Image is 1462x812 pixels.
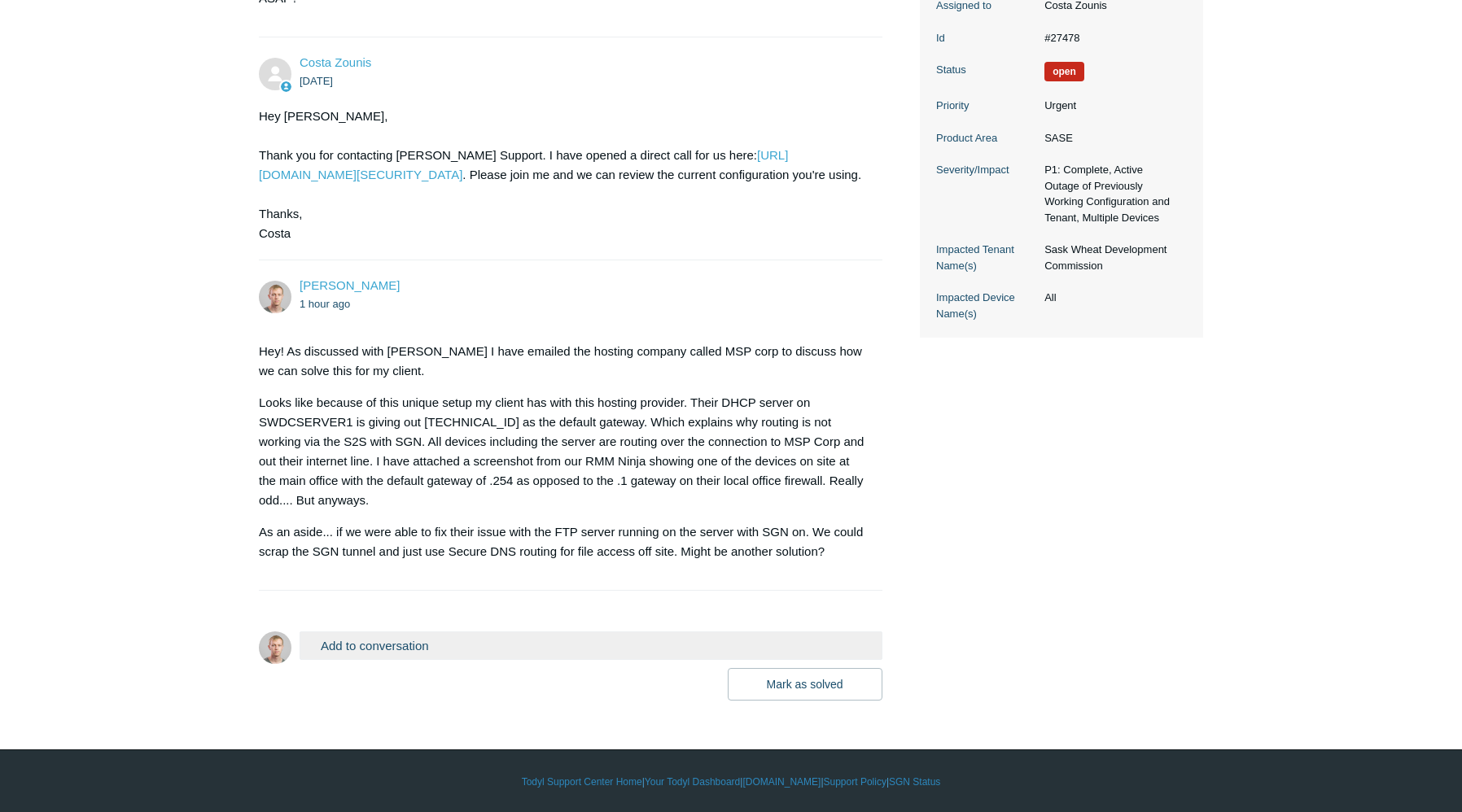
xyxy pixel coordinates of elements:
[728,668,882,701] button: Mark as solved
[259,393,866,510] p: Looks like because of this unique setup my client has with this hosting provider. Their DHCP serv...
[300,631,882,660] button: Add to conversation
[1036,130,1187,146] dd: SASE
[824,775,886,789] a: Support Policy
[259,522,866,561] p: As an aside... if we were able to fix their issue with the FTP server running on the server with ...
[936,242,1036,273] dt: Impacted Tenant Name(s)
[300,278,400,292] span: Erik Hjelte
[1036,30,1187,46] dd: #27478
[742,775,821,789] a: [DOMAIN_NAME]
[1036,242,1187,273] dd: Sask Wheat Development Commission
[936,130,1036,146] dt: Product Area
[259,107,866,243] div: Hey [PERSON_NAME], Thank you for contacting [PERSON_NAME] Support. I have opened a direct call fo...
[889,775,940,789] a: SGN Status
[1036,290,1187,306] dd: All
[645,775,740,789] a: Your Todyl Dashboard
[1044,62,1084,81] span: We are working on a response for you
[936,162,1036,178] dt: Severity/Impact
[1036,162,1187,225] dd: P1: Complete, Active Outage of Previously Working Configuration and Tenant, Multiple Devices
[259,775,1203,789] div: | | | |
[936,290,1036,321] dt: Impacted Device Name(s)
[936,62,1036,78] dt: Status
[300,55,371,69] a: Costa Zounis
[522,775,642,789] a: Todyl Support Center Home
[259,148,788,181] a: [URL][DOMAIN_NAME][SECURITY_DATA]
[300,298,350,310] time: 08/18/2025, 11:05
[1036,98,1187,114] dd: Urgent
[300,278,400,292] a: [PERSON_NAME]
[300,75,333,87] time: 08/15/2025, 11:21
[259,342,866,381] p: Hey! As discussed with [PERSON_NAME] I have emailed the hosting company called MSP corp to discus...
[936,98,1036,114] dt: Priority
[936,30,1036,46] dt: Id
